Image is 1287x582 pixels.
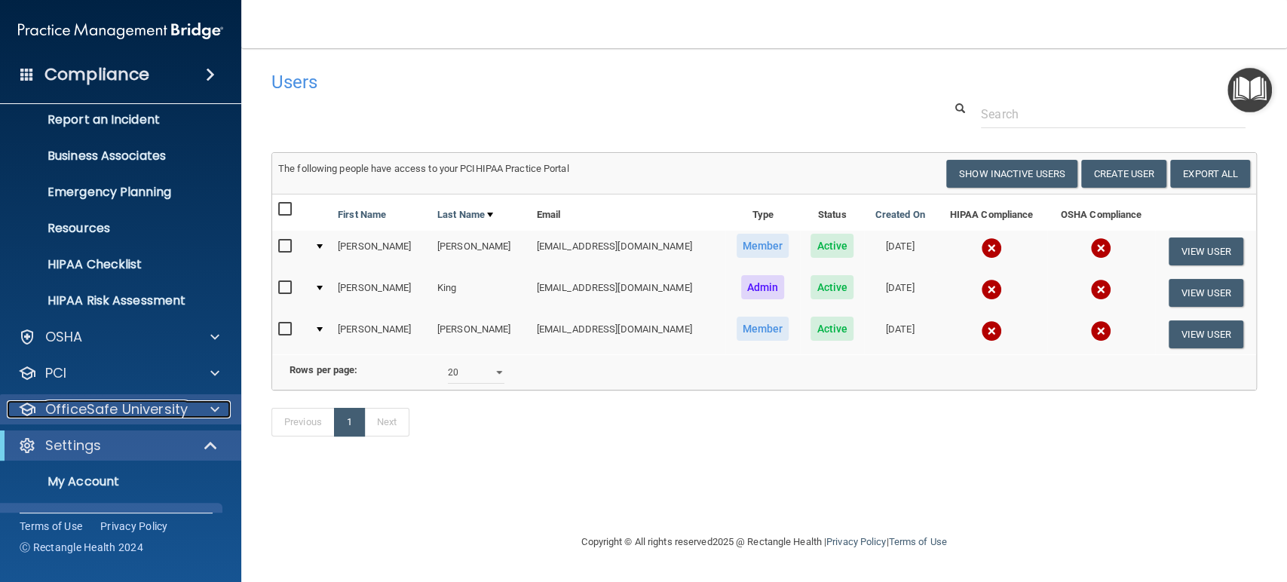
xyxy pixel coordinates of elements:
td: [PERSON_NAME] [431,231,531,272]
a: Privacy Policy [826,536,886,547]
p: Business Associates [10,149,216,164]
span: Admin [741,275,785,299]
td: [PERSON_NAME] [332,231,431,272]
a: Terms of Use [20,519,82,534]
span: Active [811,275,853,299]
button: Show Inactive Users [946,160,1077,188]
a: OfficeSafe University [18,400,219,418]
p: Resources [10,221,216,236]
div: Copyright © All rights reserved 2025 @ Rectangle Health | | [489,518,1040,566]
td: [DATE] [864,314,936,354]
th: Status [800,195,863,231]
button: View User [1169,279,1243,307]
a: Settings [18,436,219,455]
td: [EMAIL_ADDRESS][DOMAIN_NAME] [531,231,725,272]
a: PCI [18,364,219,382]
p: HIPAA Checklist [10,257,216,272]
td: [EMAIL_ADDRESS][DOMAIN_NAME] [531,272,725,314]
button: Open Resource Center [1227,68,1272,112]
a: Previous [271,408,335,436]
a: Next [364,408,409,436]
a: Created On [875,206,925,224]
a: First Name [338,206,386,224]
th: OSHA Compliance [1047,195,1156,231]
td: [PERSON_NAME] [332,272,431,314]
td: [PERSON_NAME] [431,314,531,354]
span: Active [811,317,853,341]
span: The following people have access to your PCIHIPAA Practice Portal [278,163,569,174]
span: Member [737,234,789,258]
a: Privacy Policy [100,519,168,534]
h4: Compliance [44,64,149,85]
p: PCI [45,364,66,382]
button: Create User [1081,160,1166,188]
p: My Users [10,510,216,525]
p: Emergency Planning [10,185,216,200]
th: HIPAA Compliance [936,195,1046,231]
p: My Account [10,474,216,489]
img: cross.ca9f0e7f.svg [981,279,1002,300]
a: Terms of Use [888,536,946,547]
input: Search [981,100,1246,128]
span: Active [811,234,853,258]
a: Last Name [437,206,493,224]
a: Export All [1170,160,1250,188]
p: OfficeSafe University [45,400,188,418]
td: [PERSON_NAME] [332,314,431,354]
a: 1 [334,408,365,436]
td: [EMAIL_ADDRESS][DOMAIN_NAME] [531,314,725,354]
b: Rows per page: [290,364,357,375]
a: OSHA [18,328,219,346]
td: [DATE] [864,231,936,272]
th: Email [531,195,725,231]
img: cross.ca9f0e7f.svg [1090,279,1111,300]
p: OSHA [45,328,83,346]
td: [DATE] [864,272,936,314]
img: cross.ca9f0e7f.svg [981,320,1002,342]
span: Ⓒ Rectangle Health 2024 [20,540,143,555]
button: View User [1169,320,1243,348]
p: Settings [45,436,101,455]
span: Member [737,317,789,341]
img: PMB logo [18,16,223,46]
img: cross.ca9f0e7f.svg [981,237,1002,259]
img: cross.ca9f0e7f.svg [1090,237,1111,259]
th: Type [725,195,801,231]
td: King [431,272,531,314]
img: cross.ca9f0e7f.svg [1090,320,1111,342]
p: HIPAA Risk Assessment [10,293,216,308]
button: View User [1169,237,1243,265]
h4: Users [271,72,837,92]
p: Report an Incident [10,112,216,127]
